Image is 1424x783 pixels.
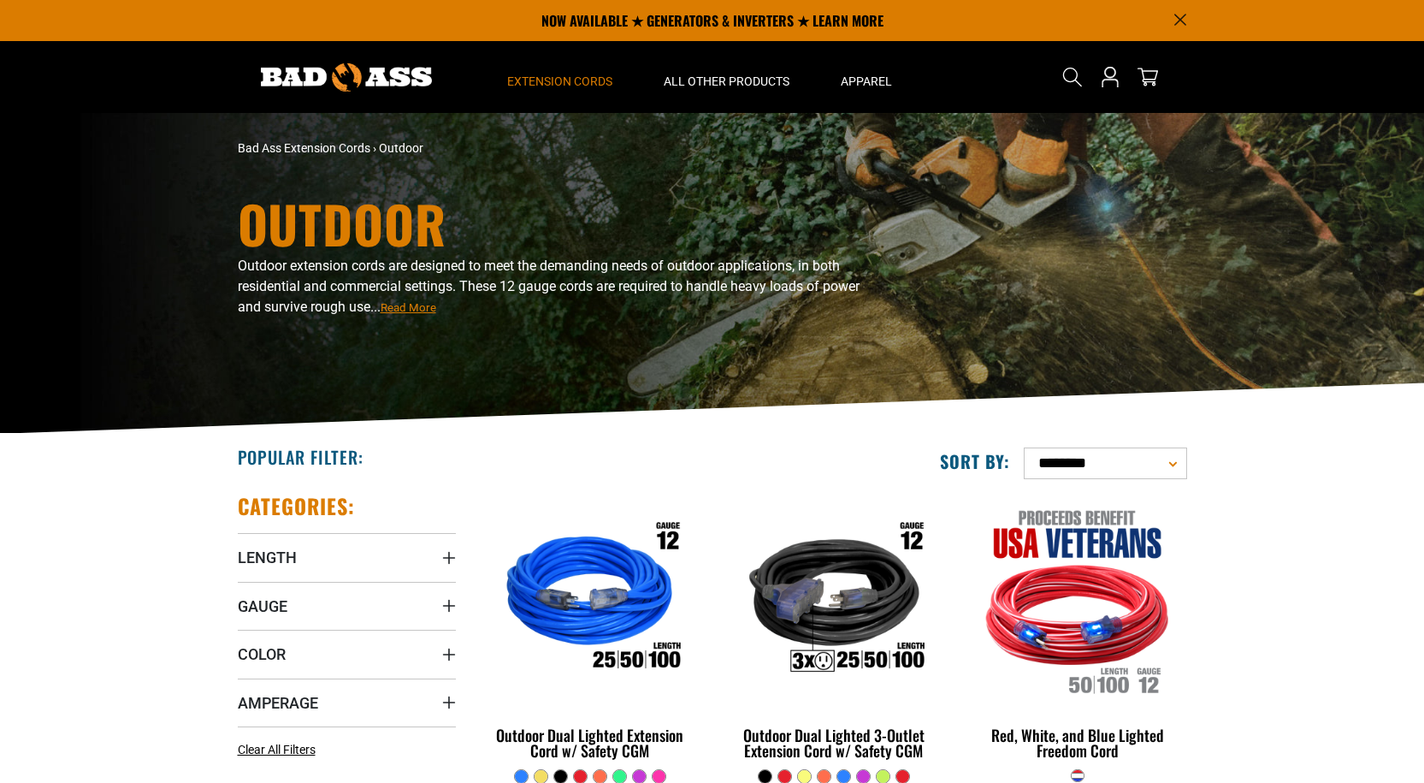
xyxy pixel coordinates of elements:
[238,693,318,713] span: Amperage
[238,493,356,519] h2: Categories:
[482,501,698,698] img: Outdoor Dual Lighted Extension Cord w/ Safety CGM
[638,41,815,113] summary: All Other Products
[970,501,1185,698] img: Red, White, and Blue Lighted Freedom Cord
[507,74,612,89] span: Extension Cords
[238,630,456,678] summary: Color
[373,141,376,155] span: ›
[238,139,862,157] nav: breadcrumbs
[238,596,287,616] span: Gauge
[238,582,456,630] summary: Gauge
[664,74,789,89] span: All Other Products
[261,63,432,92] img: Bad Ass Extension Cords
[238,644,286,664] span: Color
[1059,63,1086,91] summary: Search
[724,727,942,758] div: Outdoor Dual Lighted 3-Outlet Extension Cord w/ Safety CGM
[968,493,1186,768] a: Red, White, and Blue Lighted Freedom Cord Red, White, and Blue Lighted Freedom Cord
[724,493,942,768] a: Outdoor Dual Lighted 3-Outlet Extension Cord w/ Safety CGM Outdoor Dual Lighted 3-Outlet Extensio...
[238,741,322,759] a: Clear All Filters
[238,548,297,567] span: Length
[381,301,436,314] span: Read More
[238,258,860,315] span: Outdoor extension cords are designed to meet the demanding needs of outdoor applications, in both...
[482,727,700,758] div: Outdoor Dual Lighted Extension Cord w/ Safety CGM
[238,679,456,727] summary: Amperage
[238,141,370,155] a: Bad Ass Extension Cords
[238,198,862,249] h1: Outdoor
[379,141,423,155] span: Outdoor
[482,41,638,113] summary: Extension Cords
[940,450,1010,472] label: Sort by:
[726,501,942,698] img: Outdoor Dual Lighted 3-Outlet Extension Cord w/ Safety CGM
[238,533,456,581] summary: Length
[482,493,700,768] a: Outdoor Dual Lighted Extension Cord w/ Safety CGM Outdoor Dual Lighted Extension Cord w/ Safety CGM
[815,41,918,113] summary: Apparel
[968,727,1186,758] div: Red, White, and Blue Lighted Freedom Cord
[841,74,892,89] span: Apparel
[238,743,316,756] span: Clear All Filters
[238,446,363,468] h2: Popular Filter:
